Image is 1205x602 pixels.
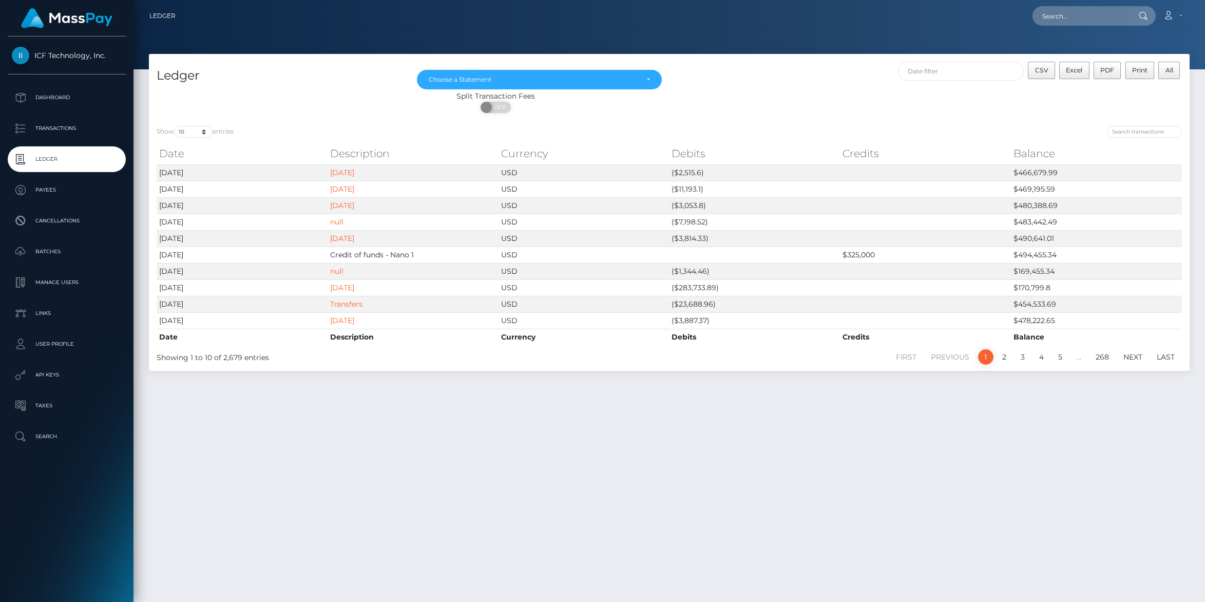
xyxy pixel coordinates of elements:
[499,230,670,247] td: USD
[8,116,126,141] a: Transactions
[429,76,638,84] div: Choose a Statement
[8,362,126,388] a: API Keys
[499,329,670,345] th: Currency
[669,296,840,312] td: ($23,688.96)
[157,296,328,312] td: [DATE]
[157,230,328,247] td: [DATE]
[8,177,126,203] a: Payees
[12,152,122,167] p: Ledger
[330,267,343,276] a: null
[499,279,670,296] td: USD
[1094,62,1121,79] button: PDF
[669,279,840,296] td: ($283,733.89)
[669,143,840,164] th: Debits
[1158,62,1180,79] button: All
[669,164,840,181] td: ($2,515.6)
[157,143,328,164] th: Date
[1011,312,1182,329] td: $478,222.65
[12,182,122,198] p: Payees
[1011,263,1182,279] td: $169,455.34
[12,90,122,105] p: Dashboard
[157,214,328,230] td: [DATE]
[328,143,499,164] th: Description
[1011,164,1182,181] td: $466,679.99
[669,230,840,247] td: ($3,814.33)
[8,239,126,265] a: Batches
[8,424,126,449] a: Search
[1118,349,1148,365] a: Next
[157,279,328,296] td: [DATE]
[499,197,670,214] td: USD
[1090,349,1115,365] a: 268
[1059,62,1089,79] button: Excel
[499,247,670,263] td: USD
[157,164,328,181] td: [DATE]
[157,263,328,279] td: [DATE]
[669,197,840,214] td: ($3,053.8)
[1011,143,1182,164] th: Balance
[669,263,840,279] td: ($1,344.46)
[997,349,1012,365] a: 2
[1032,6,1129,26] input: Search...
[330,201,354,210] a: [DATE]
[499,312,670,329] td: USD
[8,51,126,60] span: ICF Technology, Inc.
[330,299,362,309] a: Transfers
[1011,214,1182,230] td: $483,442.49
[1011,247,1182,263] td: $494,455.34
[12,213,122,229] p: Cancellations
[12,275,122,290] p: Manage Users
[840,247,1011,263] td: $325,000
[1011,329,1182,345] th: Balance
[149,5,176,27] a: Ledger
[1035,66,1048,74] span: CSV
[669,181,840,197] td: ($11,193.1)
[486,102,512,113] span: OFF
[499,263,670,279] td: USD
[12,306,122,321] p: Links
[1011,296,1182,312] td: $454,533.69
[1107,126,1182,138] input: Search transactions
[12,398,122,413] p: Taxes
[157,126,234,138] label: Show entries
[1151,349,1180,365] a: Last
[149,91,843,102] div: Split Transaction Fees
[499,143,670,164] th: Currency
[12,47,29,64] img: ICF Technology, Inc.
[157,181,328,197] td: [DATE]
[1125,62,1155,79] button: Print
[499,214,670,230] td: USD
[669,214,840,230] td: ($7,198.52)
[8,270,126,295] a: Manage Users
[1132,66,1147,74] span: Print
[417,70,662,89] button: Choose a Statement
[12,336,122,352] p: User Profile
[330,316,354,325] a: [DATE]
[328,247,499,263] td: Credit of funds - Nano 1
[157,312,328,329] td: [DATE]
[1053,349,1068,365] a: 5
[8,300,126,326] a: Links
[174,126,213,138] select: Showentries
[157,67,401,85] h4: Ledger
[1066,66,1082,74] span: Excel
[499,296,670,312] td: USD
[1015,349,1030,365] a: 3
[12,244,122,259] p: Batches
[12,429,122,444] p: Search
[840,329,1011,345] th: Credits
[1028,62,1055,79] button: CSV
[8,393,126,419] a: Taxes
[330,168,354,177] a: [DATE]
[840,143,1011,164] th: Credits
[1011,279,1182,296] td: $170,799.8
[669,329,840,345] th: Debits
[1011,230,1182,247] td: $490,641.01
[1011,197,1182,214] td: $480,388.69
[669,312,840,329] td: ($3,887.37)
[157,197,328,214] td: [DATE]
[898,62,1024,81] input: Date filter
[330,184,354,194] a: [DATE]
[330,234,354,243] a: [DATE]
[21,8,112,28] img: MassPay Logo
